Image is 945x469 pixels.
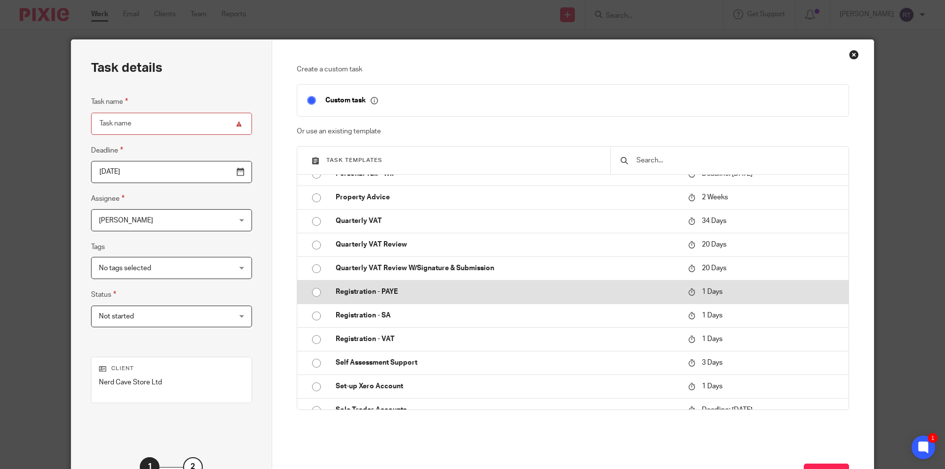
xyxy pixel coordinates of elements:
p: Registration - SA [336,311,678,320]
span: No tags selected [99,265,151,272]
h2: Task details [91,60,162,76]
p: Self Assessment Support [336,358,678,368]
p: Or use an existing template [297,126,850,136]
p: Property Advice [336,192,678,202]
label: Tags [91,242,105,252]
span: [PERSON_NAME] [99,217,153,224]
p: Create a custom task [297,64,850,74]
label: Status [91,289,116,300]
span: 1 Days [702,312,723,319]
input: Search... [635,155,839,166]
div: 1 [928,433,938,443]
p: Nerd Cave Store Ltd [99,377,244,387]
span: 1 Days [702,288,723,295]
p: Quarterly VAT [336,216,678,226]
input: Pick a date [91,161,252,183]
span: 3 Days [702,359,723,366]
p: Set-up Xero Account [336,381,678,391]
label: Task name [91,96,128,107]
p: Quarterly VAT Review [336,240,678,250]
p: Sole Trader Accounts [336,405,678,415]
span: 20 Days [702,265,726,272]
span: Not started [99,313,134,320]
span: 34 Days [702,218,726,224]
label: Assignee [91,193,125,204]
p: Custom task [325,96,378,105]
span: 1 Days [702,383,723,390]
p: Client [99,365,244,373]
label: Deadline [91,145,123,156]
span: Deadline: [DATE] [702,406,753,413]
p: Registration - VAT [336,334,678,344]
p: Quarterly VAT Review W/Signature & Submission [336,263,678,273]
div: Close this dialog window [849,50,859,60]
input: Task name [91,113,252,135]
span: Task templates [326,157,382,163]
p: Registration - PAYE [336,287,678,297]
span: 2 Weeks [702,194,728,201]
span: 1 Days [702,336,723,343]
span: 20 Days [702,241,726,248]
